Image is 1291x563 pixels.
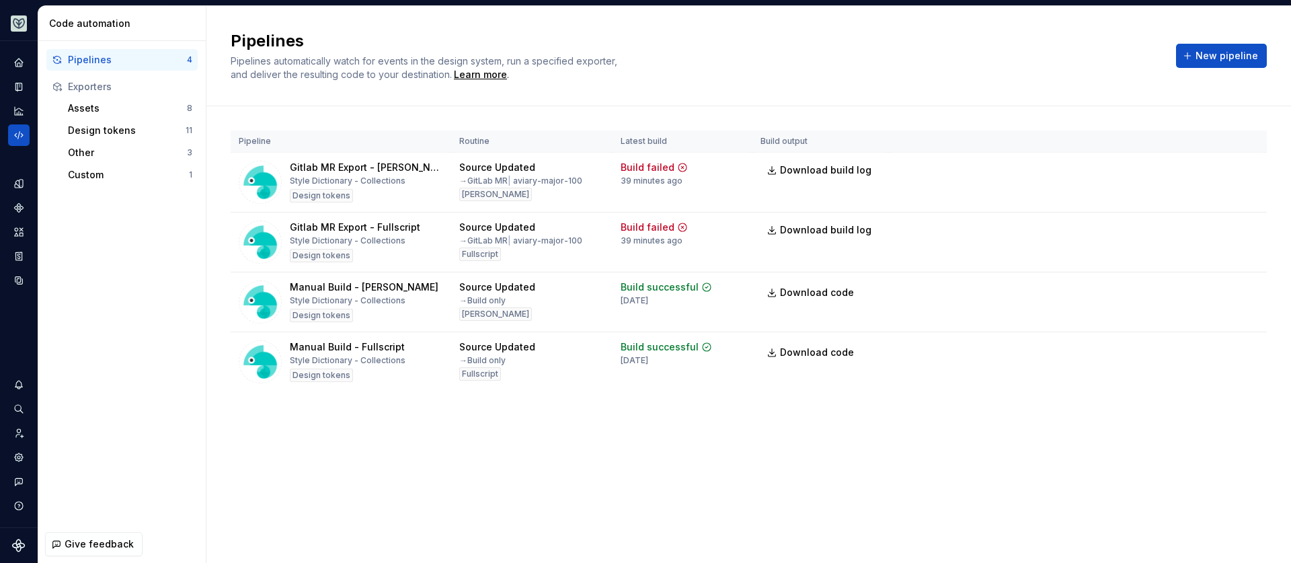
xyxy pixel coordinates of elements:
span: Pipelines automatically watch for events in the design system, run a specified exporter, and deli... [231,55,620,80]
span: Download code [780,346,854,359]
div: 1 [189,170,192,180]
span: New pipeline [1196,49,1258,63]
svg: Supernova Logo [12,539,26,552]
a: Invite team [8,422,30,444]
a: Design tokens [8,173,30,194]
span: Give feedback [65,537,134,551]
button: Pipelines4 [46,49,198,71]
div: [DATE] [621,355,648,366]
div: → GitLab MR aviary-major-100 [459,176,582,186]
div: [PERSON_NAME] [459,188,532,201]
div: 4 [187,54,192,65]
a: Data sources [8,270,30,291]
div: Style Dictionary - Collections [290,295,405,306]
div: 8 [187,103,192,114]
div: Design tokens [290,369,353,382]
button: Download build log [760,158,880,182]
a: Components [8,197,30,219]
a: Learn more [454,68,507,81]
div: 11 [186,125,192,136]
div: Exporters [68,80,192,93]
div: 39 minutes ago [621,235,682,246]
div: Gitlab MR Export - [PERSON_NAME] [290,161,443,174]
button: Notifications [8,374,30,396]
button: Contact support [8,471,30,492]
a: Analytics [8,100,30,122]
button: Other3 [63,142,198,163]
div: Documentation [8,76,30,98]
div: Build failed [621,161,674,174]
div: Manual Build - [PERSON_NAME] [290,280,438,294]
button: Download build log [760,218,880,242]
a: Download code [760,280,863,305]
div: Other [68,146,187,159]
div: → Build only [459,355,506,366]
button: New pipeline [1176,44,1267,68]
div: Build successful [621,280,699,294]
div: Source Updated [459,161,535,174]
div: Design tokens [68,124,186,137]
span: Download build log [780,163,871,177]
a: Download code [760,340,863,365]
div: 39 minutes ago [621,176,682,186]
button: Custom1 [63,164,198,186]
span: Download code [780,286,854,299]
a: Code automation [8,124,30,146]
a: Home [8,52,30,73]
span: | [508,176,511,186]
div: Assets [68,102,187,115]
th: Latest build [613,130,752,153]
div: Manual Build - Fullscript [290,340,405,354]
th: Routine [451,130,613,153]
a: Storybook stories [8,246,30,267]
div: Style Dictionary - Collections [290,355,405,366]
div: Source Updated [459,221,535,234]
div: Design tokens [290,309,353,322]
button: Search ⌘K [8,398,30,420]
div: Build successful [621,340,699,354]
div: Style Dictionary - Collections [290,235,405,246]
th: Build output [752,130,888,153]
div: Gitlab MR Export - Fullscript [290,221,420,234]
img: 256e2c79-9abd-4d59-8978-03feab5a3943.png [11,15,27,32]
div: [DATE] [621,295,648,306]
div: Custom [68,168,189,182]
a: Assets [8,221,30,243]
div: Source Updated [459,280,535,294]
div: → GitLab MR aviary-major-100 [459,235,582,246]
div: Pipelines [68,53,187,67]
div: Design tokens [290,249,353,262]
button: Design tokens11 [63,120,198,141]
div: Source Updated [459,340,535,354]
button: Assets8 [63,98,198,119]
div: Build failed [621,221,674,234]
div: Settings [8,447,30,468]
h2: Pipelines [231,30,1160,52]
button: Give feedback [45,532,143,556]
div: Code automation [49,17,200,30]
div: Style Dictionary - Collections [290,176,405,186]
span: | [508,235,511,246]
div: Fullscript [459,367,501,381]
div: → Build only [459,295,506,306]
div: Fullscript [459,248,501,261]
div: Design tokens [290,189,353,202]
